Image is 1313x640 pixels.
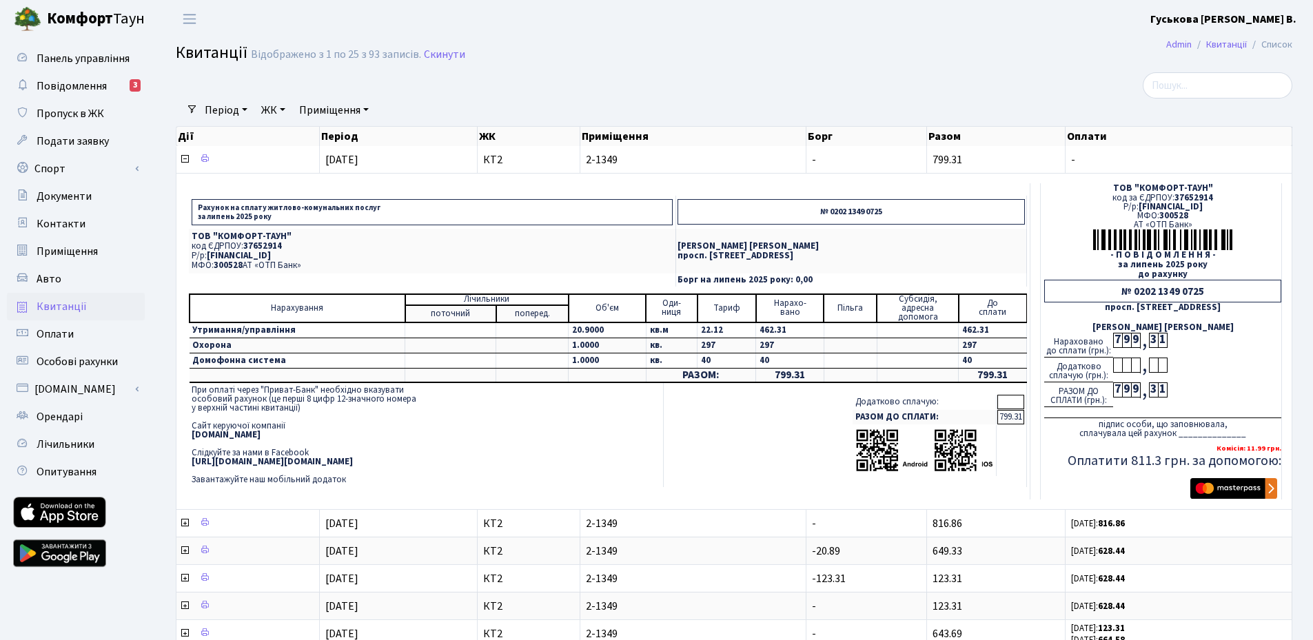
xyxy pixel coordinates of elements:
span: КТ2 [483,573,575,584]
a: Особові рахунки [7,348,145,375]
b: Комісія: 11.99 грн. [1217,443,1281,453]
span: КТ2 [483,546,575,557]
div: до рахунку [1044,270,1281,279]
td: 40 [756,353,824,368]
a: Квитанції [7,293,145,320]
button: Переключити навігацію [172,8,207,30]
a: Документи [7,183,145,210]
a: Скинути [424,48,465,61]
span: 2-1349 [586,601,800,612]
p: Рахунок на сплату житлово-комунальних послуг за липень 2025 року [192,199,673,225]
td: РАЗОМ: [646,368,756,382]
nav: breadcrumb [1146,30,1313,59]
span: [DATE] [325,599,358,614]
span: Лічильники [37,437,94,452]
a: Приміщення [294,99,374,122]
td: кв.м [646,322,698,338]
b: Гуськова [PERSON_NAME] В. [1150,12,1296,27]
td: 20.9000 [569,322,646,338]
td: 799.31 [756,368,824,382]
td: 40 [959,353,1027,368]
a: Квитанції [1206,37,1247,52]
small: [DATE]: [1071,517,1125,530]
small: [DATE]: [1071,600,1125,612]
div: , [1140,382,1149,398]
span: Квитанції [37,299,87,314]
span: Авто [37,271,61,287]
a: Пропуск в ЖК [7,100,145,127]
td: поточний [405,305,496,322]
li: Список [1247,37,1292,52]
div: 9 [1122,333,1131,348]
a: Контакти [7,210,145,238]
span: - [1071,154,1286,165]
span: - [812,152,816,167]
p: № 0202 1349 0725 [678,199,1025,225]
td: 462.31 [959,322,1027,338]
small: [DATE]: [1071,545,1125,557]
td: При оплаті через "Приват-Банк" необхідно вказувати особовий рахунок (це перші 8 цифр 12-значного ... [189,383,664,487]
td: Об'єм [569,294,646,322]
p: просп. [STREET_ADDRESS] [678,251,1025,260]
td: 297 [959,338,1027,353]
span: 123.31 [933,599,962,614]
div: 3 [1149,333,1158,348]
b: 816.86 [1098,517,1125,530]
td: Нарахо- вано [756,294,824,322]
span: Подати заявку [37,134,109,149]
a: Подати заявку [7,127,145,155]
span: 2-1349 [586,518,800,529]
span: [FINANCIAL_ID] [207,249,271,262]
b: Комфорт [47,8,113,30]
span: 2-1349 [586,628,800,639]
a: Лічильники [7,431,145,458]
div: АТ «ОТП Банк» [1044,220,1281,229]
span: [DATE] [325,571,358,586]
span: КТ2 [483,154,575,165]
div: за липень 2025 року [1044,260,1281,269]
td: 22.12 [698,322,756,338]
span: Квитанції [176,41,247,65]
b: 628.44 [1098,545,1125,557]
a: [DOMAIN_NAME] [7,375,145,403]
a: Період [199,99,253,122]
div: ТОВ "КОМФОРТ-ТАУН" [1044,184,1281,193]
a: Приміщення [7,238,145,265]
span: 37652914 [1174,192,1213,204]
div: - П О В І Д О М Л Е Н Н Я - [1044,251,1281,260]
td: кв. [646,338,698,353]
th: Період [320,127,478,146]
span: [DATE] [325,544,358,559]
a: Орендарі [7,403,145,431]
div: підпис особи, що заповнювала, сплачувала цей рахунок ______________ [1044,417,1281,438]
div: 1 [1158,382,1167,398]
span: -20.89 [812,544,840,559]
td: поперед. [496,305,569,322]
td: Субсидія, адресна допомога [877,294,958,322]
th: Оплати [1066,127,1292,146]
small: [DATE]: [1071,572,1125,585]
td: 799.31 [959,368,1027,382]
div: 9 [1131,333,1140,348]
a: Панель управління [7,45,145,72]
input: Пошук... [1143,72,1292,99]
td: 1.0000 [569,338,646,353]
div: Відображено з 1 по 25 з 93 записів. [251,48,421,61]
div: РАЗОМ ДО СПЛАТИ (грн.): [1044,382,1113,407]
img: apps-qrcodes.png [855,428,993,473]
a: Admin [1166,37,1192,52]
a: Гуськова [PERSON_NAME] В. [1150,11,1296,28]
td: Тариф [698,294,756,322]
a: ЖК [256,99,291,122]
span: 300528 [214,259,243,271]
span: - [812,599,816,614]
td: Лічильники [405,294,569,305]
a: Оплати [7,320,145,348]
span: 799.31 [933,152,962,167]
span: КТ2 [483,601,575,612]
p: [PERSON_NAME] [PERSON_NAME] [678,242,1025,251]
th: Дії [176,127,320,146]
span: Панель управління [37,51,130,66]
span: [DATE] [325,516,358,531]
span: 300528 [1159,209,1188,222]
